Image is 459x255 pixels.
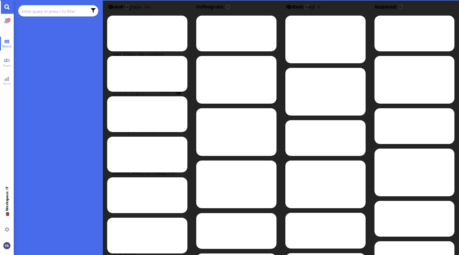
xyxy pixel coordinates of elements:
[22,8,87,15] input: Enter query or press / to filter
[1,63,13,68] span: Team
[107,3,125,10] span: Queue
[285,3,304,10] span: Parked
[306,5,308,9] span: 0
[1,44,13,48] span: Board
[8,18,10,22] span: 9
[5,211,9,225] span: 💼 Workspace: IT
[374,3,399,10] span: Resolved
[2,81,12,86] span: Stats
[127,5,128,9] span: 0
[227,5,229,9] span: 0
[400,5,402,9] span: 0
[196,3,225,10] span: In progress
[3,242,10,249] img: You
